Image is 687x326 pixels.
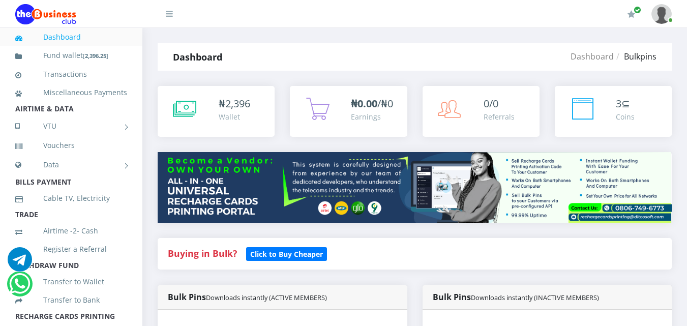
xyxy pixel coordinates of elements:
[15,4,76,24] img: Logo
[15,288,127,312] a: Transfer to Bank
[571,51,614,62] a: Dashboard
[9,279,30,296] a: Chat for support
[484,111,515,122] div: Referrals
[168,247,237,259] strong: Buying in Bulk?
[219,96,250,111] div: ₦
[15,187,127,210] a: Cable TV, Electricity
[614,50,656,63] li: Bulkpins
[351,97,393,110] span: /₦0
[206,293,327,302] small: Downloads instantly (ACTIVE MEMBERS)
[651,4,672,24] img: User
[628,10,635,18] i: Renew/Upgrade Subscription
[351,111,393,122] div: Earnings
[471,293,599,302] small: Downloads instantly (INACTIVE MEMBERS)
[290,86,407,137] a: ₦0.00/₦0 Earnings
[15,134,127,157] a: Vouchers
[616,96,635,111] div: ⊆
[15,63,127,86] a: Transactions
[15,238,127,261] a: Register a Referral
[158,86,275,137] a: ₦2,396 Wallet
[616,97,621,110] span: 3
[85,52,106,60] b: 2,396.25
[173,51,222,63] strong: Dashboard
[250,249,323,259] b: Click to Buy Cheaper
[15,25,127,49] a: Dashboard
[15,81,127,104] a: Miscellaneous Payments
[15,44,127,68] a: Fund wallet[2,396.25]
[15,113,127,139] a: VTU
[423,86,540,137] a: 0/0 Referrals
[83,52,108,60] small: [ ]
[634,6,641,14] span: Renew/Upgrade Subscription
[225,97,250,110] span: 2,396
[246,247,327,259] a: Click to Buy Cheaper
[158,152,672,223] img: multitenant_rcp.png
[8,255,32,272] a: Chat for support
[168,291,327,303] strong: Bulk Pins
[616,111,635,122] div: Coins
[15,219,127,243] a: Airtime -2- Cash
[433,291,599,303] strong: Bulk Pins
[351,97,377,110] b: ₦0.00
[484,97,498,110] span: 0/0
[15,152,127,177] a: Data
[219,111,250,122] div: Wallet
[15,270,127,293] a: Transfer to Wallet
